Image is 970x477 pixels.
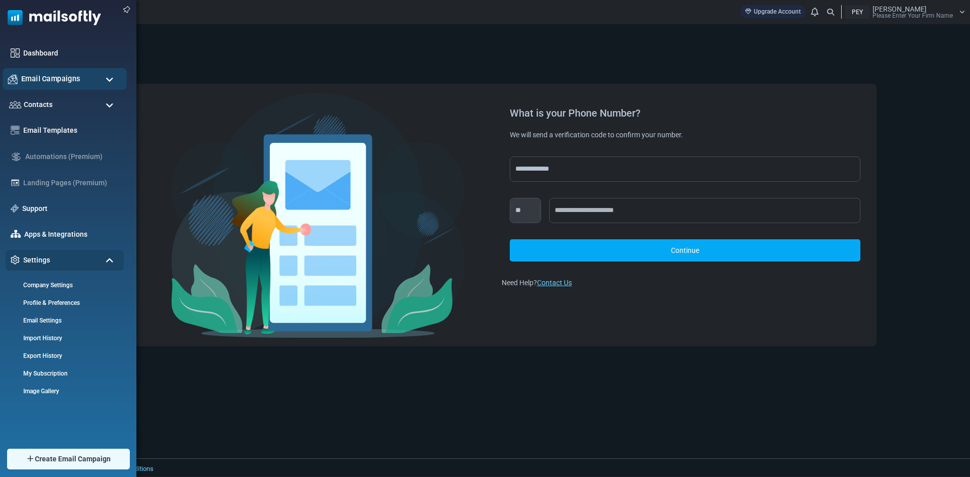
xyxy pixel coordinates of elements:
a: My Subscription [6,369,121,378]
img: contacts-icon.svg [9,101,21,108]
span: Please Enter Your Firm Name [872,13,953,19]
footer: 2025 [33,458,970,476]
a: Continue [510,239,860,261]
div: PEY [845,5,870,19]
div: We will send a verification code to confirm your number. [510,130,860,140]
a: Profile & Preferences [6,298,121,307]
span: Contacts [24,99,53,110]
div: What is your Phone Number? [510,108,860,118]
span: Email Campaigns [21,73,80,84]
a: Export History [6,351,121,360]
a: Company Settings [6,281,121,290]
span: [PERSON_NAME] [872,6,927,13]
a: Email Templates [23,125,119,136]
img: campaigns-icon.png [8,74,18,84]
img: email-templates-icon.svg [11,126,20,135]
a: Support [22,203,119,214]
img: settings-icon.svg [11,255,20,264]
img: workflow.svg [11,151,22,163]
img: landing_pages.svg [11,178,20,187]
div: Need Help? [502,278,868,288]
a: Contact Us [537,279,572,287]
a: PEY [PERSON_NAME] Please Enter Your Firm Name [845,5,965,19]
img: support-icon.svg [11,204,19,213]
a: Upgrade Account [740,5,806,18]
a: Image Gallery [6,387,121,396]
span: Settings [23,255,50,266]
a: Apps & Integrations [24,229,119,240]
a: Import History [6,334,121,343]
span: Create Email Campaign [35,454,111,464]
a: Email Settings [6,316,121,325]
a: Dashboard [23,48,119,59]
img: dashboard-icon.svg [11,48,20,58]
